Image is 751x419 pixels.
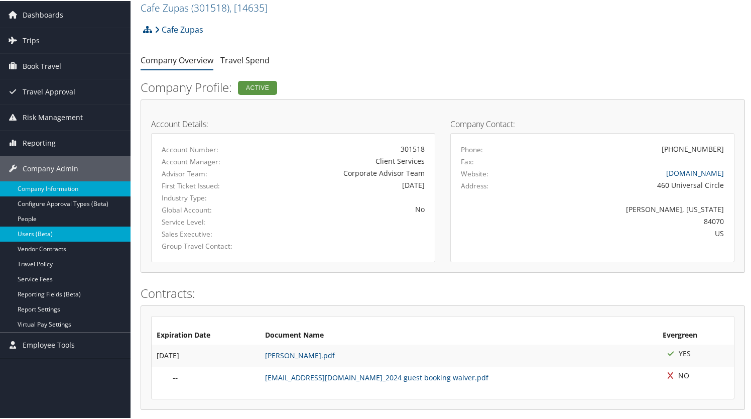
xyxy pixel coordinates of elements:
a: [EMAIL_ADDRESS][DOMAIN_NAME]_2024 guest booking waiver.pdf [265,372,488,381]
span: -- [173,371,178,382]
span: Company Admin [23,155,78,180]
label: Fax: [461,156,474,166]
div: [DATE] [255,179,425,189]
div: [PERSON_NAME], [US_STATE] [531,203,724,214]
div: 301518 [255,143,425,153]
span: Dashboards [23,2,63,27]
h4: Company Contact: [450,119,734,127]
a: [DOMAIN_NAME] [666,167,724,177]
div: 84070 [531,215,724,226]
label: Service Level: [162,216,239,226]
label: Account Manager: [162,156,239,166]
span: Trips [23,27,40,52]
label: Group Travel Contact: [162,240,239,250]
label: Advisor Team: [162,168,239,178]
th: Evergreen [658,326,734,344]
div: Corporate Advisor Team [255,167,425,177]
label: First Ticket Issued: [162,180,239,190]
label: Global Account: [162,204,239,214]
a: Company Overview [141,54,213,65]
div: 460 Universal Circle [531,179,724,189]
div: Client Services [255,155,425,165]
div: [PHONE_NUMBER] [662,143,724,153]
span: YES [663,348,691,357]
h2: Company Profile: [141,78,539,95]
span: Travel Approval [23,78,75,103]
h4: Account Details: [151,119,435,127]
span: Book Travel [23,53,61,78]
a: Travel Spend [220,54,270,65]
h2: Contracts: [141,284,745,301]
div: US [531,227,724,238]
label: Website: [461,168,488,178]
span: Risk Management [23,104,83,129]
span: Reporting [23,130,56,155]
th: Expiration Date [152,326,260,344]
a: Cafe Zupas [155,19,203,39]
label: Account Number: [162,144,239,154]
span: Employee Tools [23,332,75,357]
td: [DATE] [152,344,260,366]
span: NO [663,370,689,379]
div: Active [238,80,277,94]
div: No [255,203,425,214]
label: Phone: [461,144,483,154]
th: Document Name [260,326,658,344]
label: Address: [461,180,488,190]
label: Industry Type: [162,192,239,202]
label: Sales Executive: [162,228,239,238]
a: [PERSON_NAME].pdf [265,350,335,359]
